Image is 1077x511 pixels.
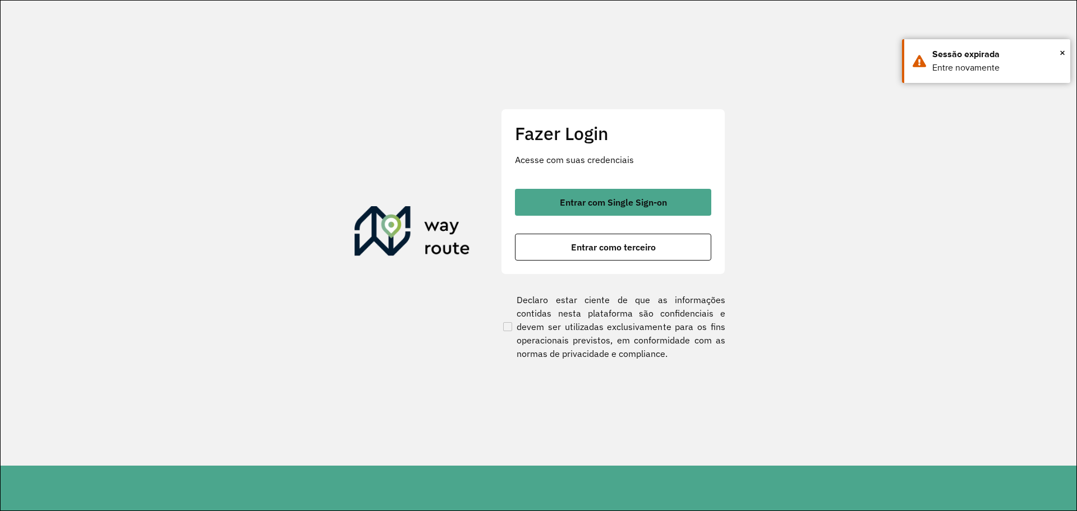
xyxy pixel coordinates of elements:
div: Entre novamente [932,61,1062,75]
label: Declaro estar ciente de que as informações contidas nesta plataforma são confidenciais e devem se... [501,293,725,360]
button: Close [1060,44,1065,61]
span: × [1060,44,1065,61]
span: Entrar com Single Sign-on [560,198,667,207]
img: Roteirizador AmbevTech [355,206,470,260]
button: button [515,189,711,216]
p: Acesse com suas credenciais [515,153,711,166]
button: button [515,234,711,261]
h2: Fazer Login [515,123,711,144]
span: Entrar como terceiro [571,243,656,252]
div: Sessão expirada [932,48,1062,61]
